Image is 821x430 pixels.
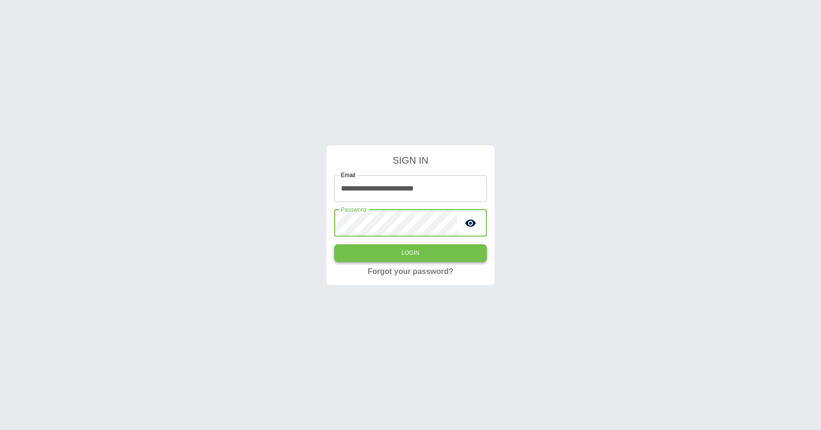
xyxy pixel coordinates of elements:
label: Password [341,205,366,214]
h4: SIGN IN [334,153,487,167]
label: Email [341,171,355,179]
button: toggle password visibility [461,214,480,233]
button: Login [334,244,487,262]
a: Forgot your password? [368,266,454,277]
